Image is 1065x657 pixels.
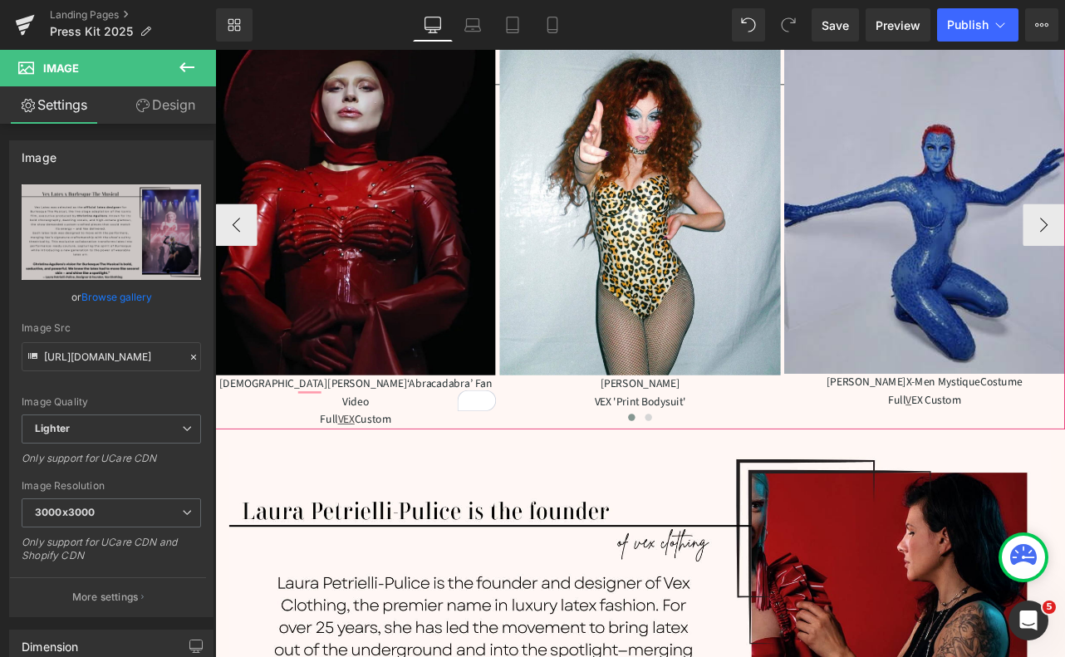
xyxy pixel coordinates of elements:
[532,8,572,42] a: Mobile
[43,61,79,75] span: Image
[22,452,201,476] div: Only support for UCare CDN
[905,384,955,402] span: Costume
[817,384,905,402] span: X-Men Mystique
[22,288,201,306] div: or
[796,405,882,424] span: Full EX Custom
[817,405,823,424] a: V
[937,8,1018,42] button: Publish
[35,506,95,518] b: 3000x3000
[336,406,669,428] p: VEX 'Print Bodysuit'
[876,17,920,34] span: Preview
[22,342,201,371] input: Link
[1043,601,1056,614] span: 5
[673,383,1005,404] p: [PERSON_NAME]
[866,8,930,42] a: Preview
[822,17,849,34] span: Save
[22,322,201,334] div: Image Src
[22,630,79,654] div: Dimension
[111,86,219,124] a: Design
[81,282,152,311] a: Browse gallery
[10,577,206,616] button: More settings
[50,25,133,38] span: Press Kit 2025
[453,8,493,42] a: Laptop
[1009,601,1048,640] iframe: Intercom live chat
[22,480,201,492] div: Image Resolution
[22,536,201,573] div: Only support for UCare CDN and Shopify CDN
[1025,8,1058,42] button: More
[22,396,201,408] div: Image Quality
[35,422,70,434] b: Lighter
[72,590,139,605] p: More settings
[336,385,669,406] p: [PERSON_NAME]
[772,8,805,42] button: Redo
[947,18,989,32] span: Publish
[216,8,253,42] a: New Library
[50,8,216,22] a: Landing Pages
[215,50,1065,657] iframe: To enrich screen reader interactions, please activate Accessibility in Grammarly extension settings
[22,141,56,164] div: Image
[493,8,532,42] a: Tablet
[413,8,453,42] a: Desktop
[732,8,765,42] button: Undo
